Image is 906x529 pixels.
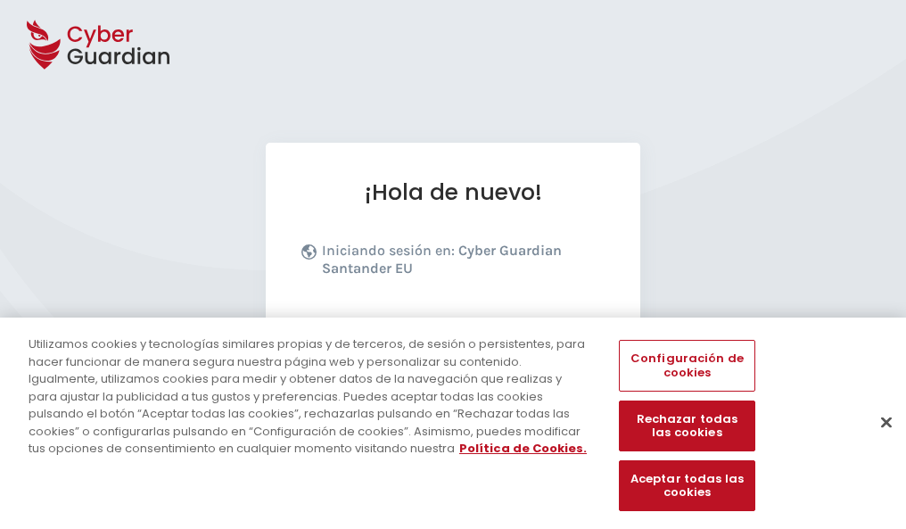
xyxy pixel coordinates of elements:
[867,402,906,442] button: Cerrar
[619,401,754,451] button: Rechazar todas las cookies
[619,340,754,391] button: Configuración de cookies, Abre el cuadro de diálogo del centro de preferencias.
[322,242,600,286] p: Iniciando sesión en:
[459,440,587,457] a: Más información sobre su privacidad, se abre en una nueva pestaña
[29,335,592,458] div: Utilizamos cookies y tecnologías similares propias y de terceros, de sesión o persistentes, para ...
[619,460,754,511] button: Aceptar todas las cookies
[301,178,605,206] h1: ¡Hola de nuevo!
[322,242,562,277] b: Cyber Guardian Santander EU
